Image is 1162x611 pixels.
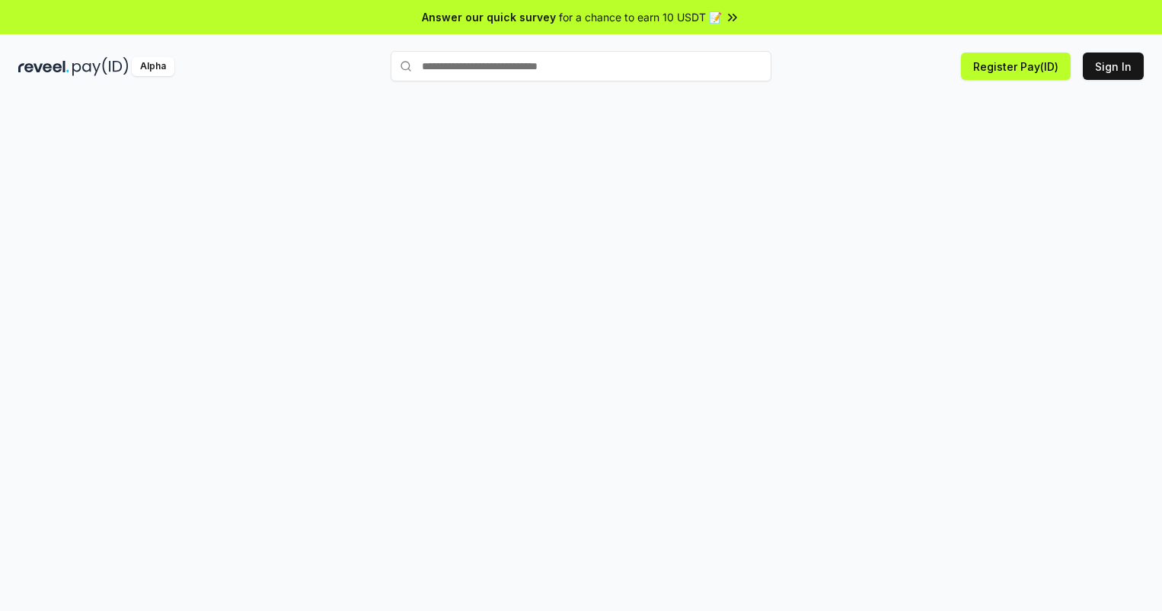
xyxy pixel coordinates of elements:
[961,53,1071,80] button: Register Pay(ID)
[132,57,174,76] div: Alpha
[72,57,129,76] img: pay_id
[422,9,556,25] span: Answer our quick survey
[1083,53,1144,80] button: Sign In
[559,9,722,25] span: for a chance to earn 10 USDT 📝
[18,57,69,76] img: reveel_dark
